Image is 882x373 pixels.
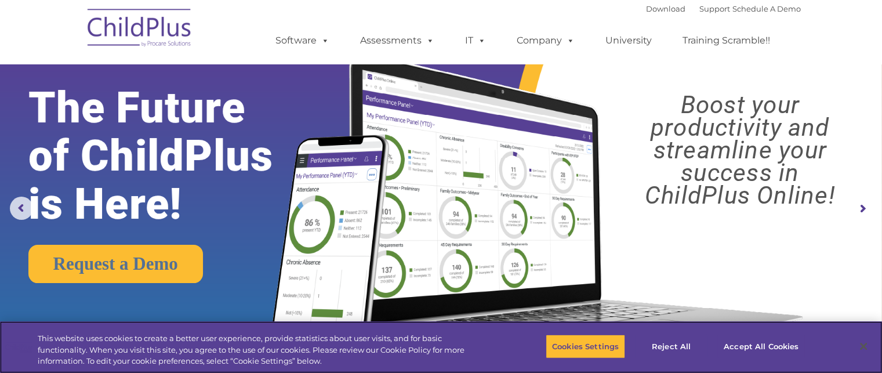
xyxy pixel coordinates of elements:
a: Request a Demo [28,245,203,283]
button: Accept All Cookies [717,334,805,358]
a: Company [505,29,586,52]
img: ChildPlus by Procare Solutions [82,1,198,59]
a: Download [646,4,685,13]
a: Software [264,29,341,52]
div: This website uses cookies to create a better user experience, provide statistics about user visit... [38,333,485,367]
button: Reject All [635,334,707,358]
font: | [646,4,801,13]
a: Schedule A Demo [732,4,801,13]
button: Close [851,334,876,359]
a: IT [453,29,498,52]
button: Cookies Settings [546,334,625,358]
a: Training Scramble!! [671,29,782,52]
a: Support [699,4,730,13]
a: Assessments [349,29,446,52]
a: University [594,29,663,52]
rs-layer: Boost your productivity and streamline your success in ChildPlus Online! [609,93,871,207]
rs-layer: The Future of ChildPlus is Here! [28,84,310,228]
